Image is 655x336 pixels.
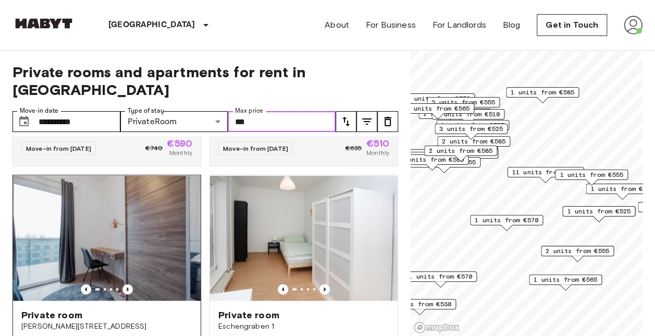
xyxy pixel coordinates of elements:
span: 1 units from €555 [412,158,476,167]
button: Previous image [319,284,330,294]
span: 2 units from €585 [442,137,505,146]
div: Map marker [401,103,474,119]
div: Map marker [437,136,510,152]
span: 1 units from €565 [534,275,597,284]
div: Map marker [424,146,497,162]
div: Map marker [562,206,635,222]
img: Marketing picture of unit DE-01-008-009-01HF [13,175,201,301]
button: Previous image [278,284,288,294]
span: 11 units from €565 [512,167,579,177]
span: 3 units from €525 [439,124,503,134]
span: 3 units from €555 [431,98,495,107]
button: Previous image [81,284,91,294]
button: tune [356,111,377,132]
span: 1 units from €570 [409,272,472,281]
span: Eschengraben 1 [218,321,389,332]
div: Map marker [427,97,500,113]
span: 2 units from €510 [436,110,500,119]
img: Marketing picture of unit DE-01-251-01M [210,175,398,301]
a: For Landlords [432,19,486,31]
span: €590 [167,139,192,148]
span: Private rooms and apartments for rent in [GEOGRAPHIC_DATA] [13,63,398,99]
a: For Business [366,19,416,31]
p: [GEOGRAPHIC_DATA] [108,19,195,31]
a: Blog [503,19,521,31]
span: €740 [145,143,163,153]
div: Map marker [555,170,628,186]
span: 1 units from €555 [590,184,654,194]
span: €510 [366,139,389,148]
button: tune [336,111,356,132]
div: Map marker [470,215,543,231]
div: Map marker [402,93,475,110]
img: Habyt [13,18,75,29]
span: Move-in from [DATE] [26,145,91,152]
div: Map marker [436,120,509,136]
div: Map marker [508,167,584,183]
a: Mapbox logo [414,321,460,333]
button: Choose date, selected date is 29 Aug 2025 [14,111,34,132]
button: tune [377,111,398,132]
div: Map marker [435,124,508,140]
button: Previous image [122,284,133,294]
span: Monthly [366,148,389,158]
span: 1 units from €525 [567,207,631,216]
img: avatar [624,16,642,34]
span: 2 units from €555 [546,246,609,256]
a: About [325,19,349,31]
span: Private room [218,309,279,321]
div: PrivateRoom [120,111,228,132]
span: 1 units from €570 [475,215,538,225]
div: Map marker [404,271,477,287]
span: [PERSON_NAME][STREET_ADDRESS] [21,321,192,332]
span: €635 [345,143,362,153]
span: 2 units from €565 [406,104,469,113]
span: Monthly [169,148,192,158]
label: Max price [235,106,263,115]
span: Move-in from [DATE] [223,145,288,152]
span: 1 units from €585 [511,88,574,97]
span: 2 units from €585 [429,146,492,155]
div: Map marker [541,246,614,262]
a: Get in Touch [537,14,607,36]
span: 3 units from €530 [388,299,451,309]
div: Map marker [396,154,468,171]
div: Map marker [529,274,602,291]
span: 4 units from €550 [406,94,470,103]
label: Type of stay [128,106,164,115]
div: Map marker [506,87,579,103]
span: Private room [21,309,82,321]
span: 1 units from €525 [441,121,504,130]
div: Map marker [383,299,456,315]
span: 1 units from €555 [560,170,623,179]
label: Move-in date [20,106,58,115]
